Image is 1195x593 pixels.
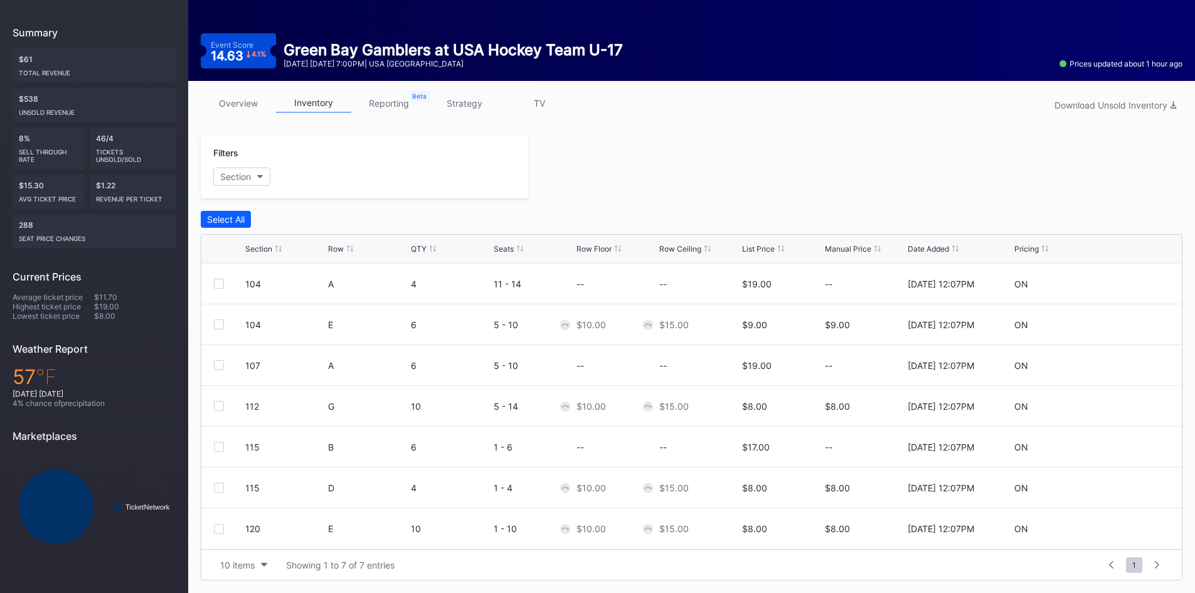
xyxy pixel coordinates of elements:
[220,560,255,570] div: 10 items
[742,442,770,452] div: $17.00
[908,244,949,254] div: Date Added
[13,398,176,408] div: 4 % chance of precipitation
[659,523,689,534] div: $15.00
[825,319,905,330] div: $9.00
[908,483,974,493] div: [DATE] 12:07PM
[13,365,176,389] div: 57
[252,51,266,58] div: 4.1 %
[245,244,272,254] div: Section
[13,430,176,442] div: Marketplaces
[13,127,85,169] div: 8%
[908,279,974,289] div: [DATE] 12:07PM
[90,174,176,209] div: $1.22
[576,401,606,412] div: $10.00
[328,523,408,534] div: E
[908,442,974,452] div: [DATE] 12:07PM
[211,40,253,50] div: Event Score
[825,442,905,452] div: --
[1054,100,1176,110] div: Download Unsold Inventory
[659,244,701,254] div: Row Ceiling
[1014,483,1028,493] div: ON
[411,360,491,371] div: 6
[245,483,325,493] div: 115
[1014,401,1028,412] div: ON
[245,401,325,412] div: 112
[411,523,491,534] div: 10
[494,279,573,289] div: 11 - 14
[494,442,573,452] div: 1 - 6
[36,365,56,389] span: ℉
[659,401,689,412] div: $15.00
[94,311,176,321] div: $8.00
[19,143,78,163] div: Sell Through Rate
[1060,59,1182,68] div: Prices updated about 1 hour ago
[1014,442,1028,452] div: ON
[125,503,170,511] text: TicketNetwork
[19,64,169,77] div: Total Revenue
[214,557,274,574] button: 10 items
[494,483,573,493] div: 1 - 4
[201,93,276,113] a: overview
[742,244,775,254] div: List Price
[825,244,871,254] div: Manual Price
[19,190,78,203] div: Avg ticket price
[328,244,344,254] div: Row
[213,168,270,186] button: Section
[659,319,689,330] div: $15.00
[13,26,176,39] div: Summary
[201,211,251,228] button: Select All
[245,442,325,452] div: 115
[576,319,606,330] div: $10.00
[13,48,176,83] div: $61
[19,230,169,242] div: seat price changes
[245,319,325,330] div: 104
[742,319,767,330] div: $9.00
[211,50,267,62] div: 14.63
[411,279,491,289] div: 4
[328,483,408,493] div: D
[502,93,577,113] a: TV
[1048,97,1182,114] button: Download Unsold Inventory
[13,343,176,355] div: Weather Report
[659,442,667,452] div: --
[328,279,408,289] div: A
[13,88,176,122] div: $538
[742,483,767,493] div: $8.00
[494,360,573,371] div: 5 - 10
[659,279,667,289] div: --
[13,311,94,321] div: Lowest ticket price
[825,523,905,534] div: $8.00
[576,244,612,254] div: Row Floor
[659,483,689,493] div: $15.00
[245,279,325,289] div: 104
[1014,360,1028,371] div: ON
[245,360,325,371] div: 107
[96,143,170,163] div: Tickets Unsold/Sold
[494,244,514,254] div: Seats
[286,560,395,570] div: Showing 1 to 7 of 7 entries
[13,214,176,248] div: 288
[94,292,176,302] div: $11.70
[1014,319,1028,330] div: ON
[825,279,905,289] div: --
[284,41,623,59] div: Green Bay Gamblers at USA Hockey Team U-17
[90,127,176,169] div: 46/4
[94,302,176,311] div: $19.00
[328,360,408,371] div: A
[825,483,905,493] div: $8.00
[13,270,176,283] div: Current Prices
[13,292,94,302] div: Average ticket price
[742,401,767,412] div: $8.00
[576,483,606,493] div: $10.00
[411,244,427,254] div: QTY
[659,360,667,371] div: --
[427,93,502,113] a: strategy
[1014,523,1028,534] div: ON
[411,319,491,330] div: 6
[328,442,408,452] div: B
[908,523,974,534] div: [DATE] 12:07PM
[1126,557,1142,573] span: 1
[576,523,606,534] div: $10.00
[494,523,573,534] div: 1 - 10
[494,319,573,330] div: 5 - 10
